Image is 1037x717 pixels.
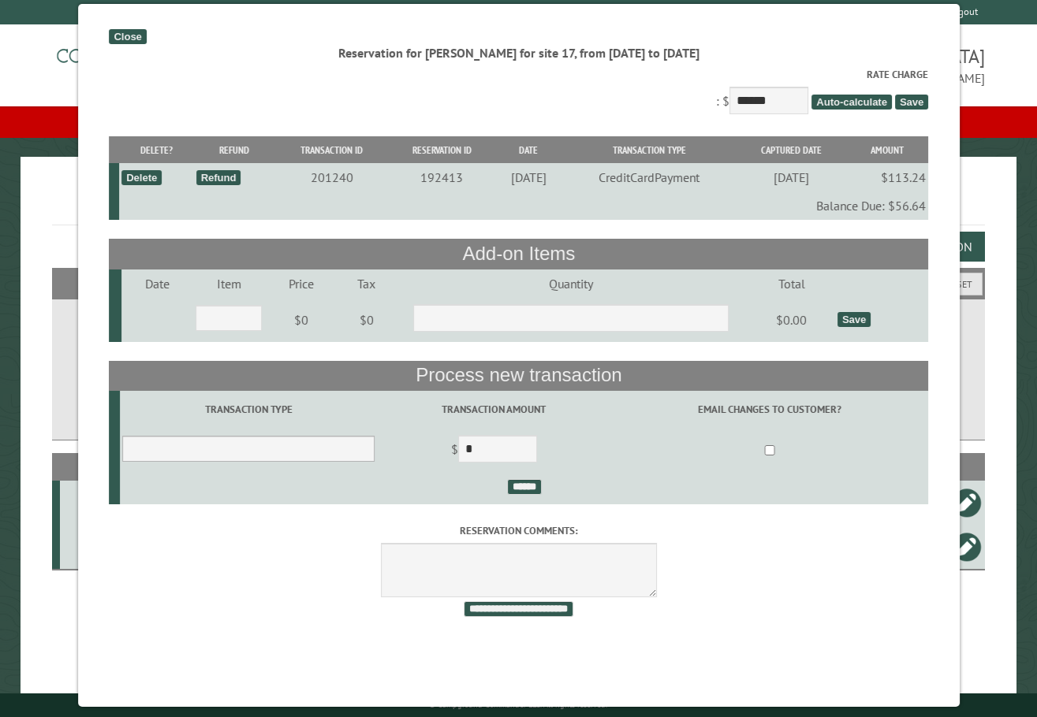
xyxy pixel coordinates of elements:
div: Delete [121,170,162,185]
label: Reservation comments: [109,523,928,538]
td: Quantity [394,269,748,298]
th: Refund [193,136,275,164]
td: Price [264,269,338,298]
div: Save [837,312,871,327]
small: © Campground Commander LLC. All rights reserved. [429,700,607,710]
h2: Filters [52,268,986,298]
label: Rate Charge [109,67,928,82]
td: $113.24 [846,163,928,191]
h1: Reservations [52,182,986,225]
th: Transaction ID [275,136,388,164]
td: [DATE] [495,163,562,191]
td: $ [377,429,610,473]
th: Delete? [119,136,193,164]
th: Site [60,453,116,481]
td: $0 [338,298,394,342]
div: : $ [109,67,928,118]
td: Total [748,269,834,298]
div: Reservation for [PERSON_NAME] for site 17, from [DATE] to [DATE] [109,44,928,61]
label: Transaction Amount [379,402,608,417]
th: Reservation ID [388,136,495,164]
div: 45 [66,539,113,555]
th: Add-on Items [109,239,928,269]
td: $0.00 [748,298,834,342]
td: 201240 [275,163,388,191]
div: 17 [66,495,113,511]
td: Tax [338,269,394,298]
div: Refund [196,170,241,185]
td: [DATE] [736,163,845,191]
td: CreditCardPayment [561,163,736,191]
td: Balance Due: $56.64 [119,191,928,220]
th: Process new transaction [109,361,928,391]
span: Save [895,95,928,110]
td: $0 [264,298,338,342]
th: Amount [846,136,928,164]
th: Captured Date [736,136,845,164]
img: Campground Commander [52,31,249,92]
th: Date [495,136,562,164]
div: Close [109,29,146,44]
label: Transaction Type [122,402,375,417]
th: Transaction Type [561,136,736,164]
td: 192413 [388,163,495,191]
span: Auto-calculate [811,95,892,110]
td: Item [192,269,264,298]
label: Email changes to customer? [613,402,926,417]
td: Date [121,269,193,298]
